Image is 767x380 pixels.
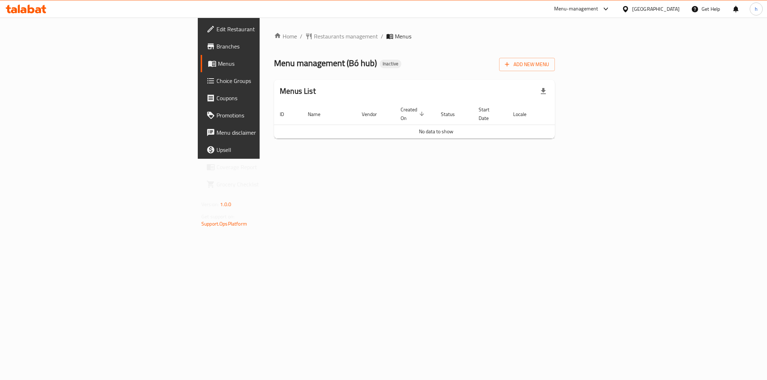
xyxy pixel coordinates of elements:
span: Add New Menu [505,60,549,69]
span: Coverage Report [216,163,320,171]
span: ID [280,110,293,119]
a: Restaurants management [305,32,378,41]
span: Created On [401,105,426,122]
span: Promotions [216,111,320,120]
span: Locale [513,110,536,119]
div: Inactive [380,60,401,68]
span: h [755,5,758,13]
a: Promotions [201,107,326,124]
table: enhanced table [274,103,598,139]
h2: Menus List [280,86,316,97]
span: Grocery Checklist [216,180,320,189]
span: 1.0.0 [220,200,231,209]
span: Coupons [216,94,320,102]
div: Export file [535,83,552,100]
a: Branches [201,38,326,55]
a: Coupons [201,89,326,107]
span: Edit Restaurant [216,25,320,33]
span: Menu disclaimer [216,128,320,137]
span: Inactive [380,61,401,67]
span: Status [441,110,464,119]
span: Menus [395,32,411,41]
span: Menus [218,59,320,68]
a: Choice Groups [201,72,326,89]
a: Menus [201,55,326,72]
span: No data to show [419,127,453,136]
a: Edit Restaurant [201,20,326,38]
li: / [381,32,383,41]
nav: breadcrumb [274,32,555,41]
a: Menu disclaimer [201,124,326,141]
span: Restaurants management [314,32,378,41]
span: Name [308,110,330,119]
a: Coverage Report [201,158,326,176]
span: Branches [216,42,320,51]
span: Upsell [216,145,320,154]
span: Vendor [362,110,386,119]
span: Version: [201,200,219,209]
a: Upsell [201,141,326,158]
div: [GEOGRAPHIC_DATA] [632,5,680,13]
th: Actions [544,103,598,125]
div: Menu-management [554,5,598,13]
span: Start Date [479,105,499,122]
span: Get support on: [201,212,234,221]
span: Choice Groups [216,77,320,85]
a: Grocery Checklist [201,176,326,193]
button: Add New Menu [499,58,555,71]
a: Support.OpsPlatform [201,219,247,228]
